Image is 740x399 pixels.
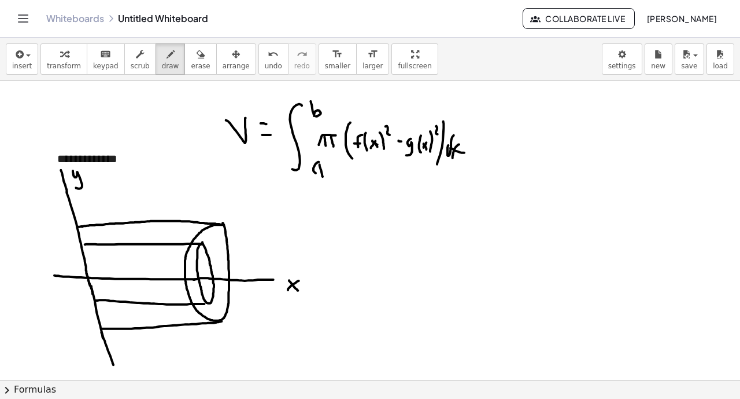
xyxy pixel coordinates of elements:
button: format_sizelarger [356,43,389,75]
button: erase [184,43,216,75]
button: arrange [216,43,256,75]
span: load [713,62,728,70]
button: new [645,43,672,75]
button: keyboardkeypad [87,43,125,75]
button: insert [6,43,38,75]
i: keyboard [100,47,111,61]
button: transform [40,43,87,75]
span: scrub [131,62,150,70]
i: format_size [332,47,343,61]
span: erase [191,62,210,70]
span: undo [265,62,282,70]
span: save [681,62,697,70]
button: scrub [124,43,156,75]
button: undoundo [258,43,288,75]
button: settings [602,43,642,75]
button: [PERSON_NAME] [637,8,726,29]
span: smaller [325,62,350,70]
span: new [651,62,665,70]
span: insert [12,62,32,70]
i: undo [268,47,279,61]
span: Collaborate Live [532,13,625,24]
span: redo [294,62,310,70]
button: Toggle navigation [14,9,32,28]
span: keypad [93,62,119,70]
button: format_sizesmaller [319,43,357,75]
button: draw [156,43,186,75]
span: arrange [223,62,250,70]
button: Collaborate Live [523,8,635,29]
span: transform [47,62,81,70]
i: redo [297,47,308,61]
a: Whiteboards [46,13,104,24]
span: draw [162,62,179,70]
button: load [706,43,734,75]
button: fullscreen [391,43,438,75]
span: fullscreen [398,62,431,70]
i: format_size [367,47,378,61]
span: larger [362,62,383,70]
button: save [675,43,704,75]
button: redoredo [288,43,316,75]
span: settings [608,62,636,70]
span: [PERSON_NAME] [646,13,717,24]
